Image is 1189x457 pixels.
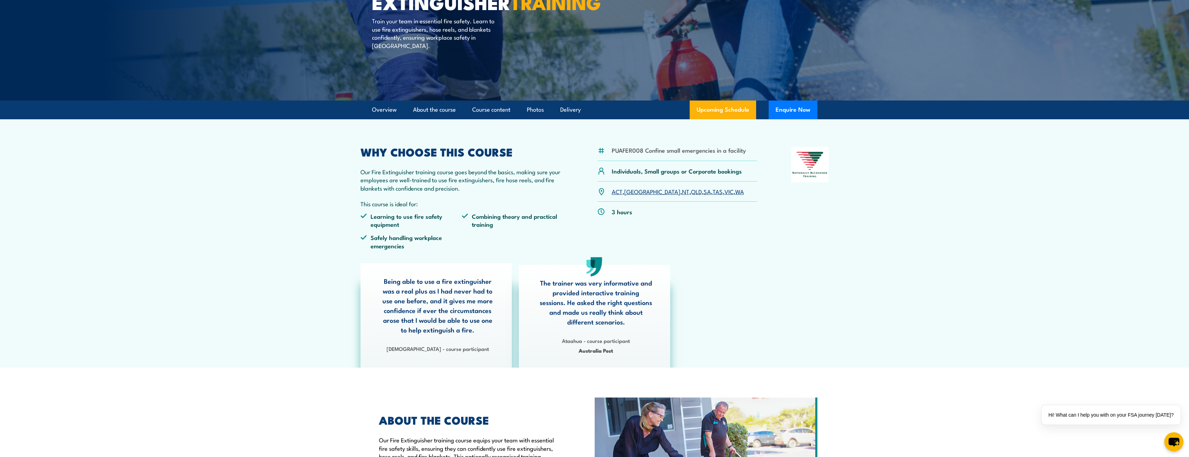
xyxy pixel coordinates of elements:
a: Overview [372,101,397,119]
li: Learning to use fire safety equipment [360,212,462,228]
a: [GEOGRAPHIC_DATA] [624,187,680,195]
a: TAS [713,187,723,195]
a: NT [682,187,689,195]
li: Safely handling workplace emergencies [360,233,462,250]
a: VIC [724,187,734,195]
strong: [DEMOGRAPHIC_DATA] - course participant [387,345,489,352]
a: SA [704,187,711,195]
li: PUAFER008 Confine small emergencies in a facility [612,146,746,154]
p: Individuals, Small groups or Corporate bookings [612,167,742,175]
p: Train your team in essential fire safety. Learn to use fire extinguishers, hose reels, and blanke... [372,17,499,49]
li: Combining theory and practical training [462,212,563,228]
p: , , , , , , , [612,187,744,195]
button: chat-button [1164,432,1183,451]
h2: ABOUT THE COURSE [379,415,563,425]
a: Course content [472,101,510,119]
a: Delivery [560,101,581,119]
a: Photos [527,101,544,119]
div: Hi! What can I help you with on your FSA journey [DATE]? [1041,405,1181,425]
p: The trainer was very informative and provided interactive training sessions. He asked the right q... [539,278,653,327]
a: QLD [691,187,702,195]
p: Our Fire Extinguisher training course goes beyond the basics, making sure your employees are well... [360,168,564,192]
img: Nationally Recognised Training logo. [791,147,829,182]
span: Australia Post [539,346,653,354]
h2: WHY CHOOSE THIS COURSE [360,147,564,157]
strong: Ataahua - course participant [562,337,630,344]
p: This course is ideal for: [360,200,564,208]
a: About the course [413,101,456,119]
p: 3 hours [612,208,632,216]
a: ACT [612,187,623,195]
a: WA [735,187,744,195]
a: Upcoming Schedule [690,101,756,119]
button: Enquire Now [769,101,817,119]
p: Being able to use a fire extinguisher was a real plus as I had never had to use one before, and i... [381,276,494,335]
